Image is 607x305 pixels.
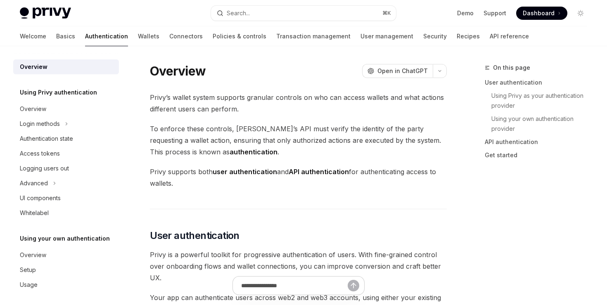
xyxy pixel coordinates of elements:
[289,168,349,176] strong: API authentication
[20,234,110,244] h5: Using your own authentication
[169,26,203,46] a: Connectors
[211,6,396,21] button: Open search
[13,161,119,176] a: Logging users out
[20,193,61,203] div: UI components
[56,26,75,46] a: Basics
[230,148,277,156] strong: authentication
[20,134,73,144] div: Authentication state
[20,26,46,46] a: Welcome
[213,168,277,176] strong: user authentication
[150,92,447,115] span: Privy’s wallet system supports granular controls on who can access wallets and what actions diffe...
[485,89,594,112] a: Using Privy as your authentication provider
[13,146,119,161] a: Access tokens
[13,191,119,206] a: UI components
[20,265,36,275] div: Setup
[138,26,159,46] a: Wallets
[20,149,60,158] div: Access tokens
[20,104,46,114] div: Overview
[362,64,433,78] button: Open in ChatGPT
[20,163,69,173] div: Logging users out
[150,249,447,284] span: Privy is a powerful toolkit for progressive authentication of users. With fine-grained control ov...
[493,63,530,73] span: On this page
[13,102,119,116] a: Overview
[150,64,206,78] h1: Overview
[348,280,359,291] button: Send message
[241,277,348,295] input: Ask a question...
[85,26,128,46] a: Authentication
[20,280,38,290] div: Usage
[490,26,529,46] a: API reference
[377,67,428,75] span: Open in ChatGPT
[13,176,119,191] button: Toggle Advanced section
[485,112,594,135] a: Using your own authentication provider
[213,26,266,46] a: Policies & controls
[423,26,447,46] a: Security
[20,62,47,72] div: Overview
[523,9,555,17] span: Dashboard
[20,208,49,218] div: Whitelabel
[20,178,48,188] div: Advanced
[20,87,97,97] h5: Using Privy authentication
[13,59,119,74] a: Overview
[13,262,119,277] a: Setup
[13,248,119,262] a: Overview
[382,10,391,17] span: ⌘ K
[150,166,447,189] span: Privy supports both and for authenticating access to wallets.
[516,7,567,20] a: Dashboard
[20,7,71,19] img: light logo
[150,123,447,158] span: To enforce these controls, [PERSON_NAME]’s API must verify the identity of the party requesting a...
[13,131,119,146] a: Authentication state
[20,250,46,260] div: Overview
[360,26,413,46] a: User management
[484,9,506,17] a: Support
[457,26,480,46] a: Recipes
[574,7,587,20] button: Toggle dark mode
[457,9,474,17] a: Demo
[20,119,60,129] div: Login methods
[227,8,250,18] div: Search...
[13,206,119,220] a: Whitelabel
[150,229,239,242] span: User authentication
[13,116,119,131] button: Toggle Login methods section
[13,277,119,292] a: Usage
[485,149,594,162] a: Get started
[276,26,351,46] a: Transaction management
[485,76,594,89] a: User authentication
[485,135,594,149] a: API authentication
